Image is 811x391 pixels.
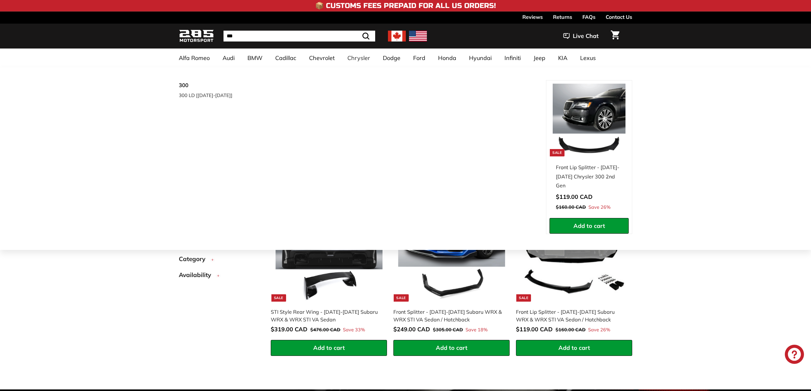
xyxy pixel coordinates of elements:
a: Audi [216,49,241,67]
span: $249.00 CAD [393,326,430,333]
span: Save 26% [588,327,610,334]
div: STI Style Rear Wing - [DATE]-[DATE] Subaru WRX & WRX STI VA Sedan [271,308,381,323]
a: Sale STI Style Rear Wing - [DATE]-[DATE] Subaru WRX & WRX STI VA Sedan Save 33% [271,190,387,340]
span: Add to cart [313,344,345,351]
a: Dodge [376,49,407,67]
a: Cadillac [269,49,303,67]
a: Returns [553,11,572,22]
a: Alfa Romeo [172,49,216,67]
img: Logo_285_Motorsport_areodynamics_components [179,29,214,44]
span: Save 26% [588,203,610,212]
a: 300 [179,80,254,91]
a: Sale subaru impreza front lip Front Lip Splitter - [DATE]-[DATE] Subaru WRX & WRX STI VA Sedan / ... [516,190,632,340]
a: Infiniti [498,49,527,67]
button: Add to cart [393,340,510,356]
div: Sale [271,294,286,302]
span: Save 18% [466,327,488,334]
a: Lexus [574,49,602,67]
a: Ford [407,49,432,67]
a: Hyundai [463,49,498,67]
a: FAQs [582,11,595,22]
a: Sale Front Splitter - [DATE]-[DATE] Subaru WRX & WRX STI VA Sedan / Hatchback Save 18% [393,190,510,340]
a: Cart [607,25,623,47]
button: Add to cart [550,218,629,234]
inbox-online-store-chat: Shopify online store chat [783,345,806,365]
div: Sale [516,294,531,302]
span: Category [179,254,210,264]
span: $119.00 CAD [556,193,593,200]
span: Save 33% [343,327,365,334]
a: 300 LD [[DATE]-[DATE]] [179,91,254,100]
span: Live Chat [573,32,599,40]
span: Availability [179,270,216,280]
input: Search [224,31,375,41]
a: Jeep [527,49,552,67]
div: Front Lip Splitter - [DATE]-[DATE] Subaru WRX & WRX STI VA Sedan / Hatchback [516,308,626,323]
span: $160.00 CAD [556,327,586,333]
a: Chrysler [341,49,376,67]
div: Front Lip Splitter - [DATE]-[DATE] Chrysler 300 2nd Gen [556,163,622,190]
div: Front Splitter - [DATE]-[DATE] Subaru WRX & WRX STI VA Sedan / Hatchback [393,308,503,323]
button: Live Chat [555,28,607,44]
a: KIA [552,49,574,67]
a: Chevrolet [303,49,341,67]
button: Add to cart [271,340,387,356]
a: Contact Us [606,11,632,22]
a: Reviews [522,11,543,22]
a: Sale Front Lip Splitter - [DATE]-[DATE] Chrysler 300 2nd Gen Save 26% [550,80,629,218]
span: Add to cart [573,222,605,229]
span: $119.00 CAD [516,326,553,333]
a: BMW [241,49,269,67]
span: $476.00 CAD [310,327,340,333]
button: Add to cart [516,340,632,356]
span: $319.00 CAD [271,326,307,333]
span: $305.00 CAD [433,327,463,333]
span: Add to cart [558,344,590,351]
button: Availability [179,268,261,284]
button: Category [179,252,261,268]
h4: 📦 Customs Fees Prepaid for All US Orders! [315,2,496,10]
span: Add to cart [436,344,467,351]
div: Sale [394,294,408,302]
span: $160.00 CAD [556,204,586,210]
a: Honda [432,49,463,67]
div: Sale [550,149,565,156]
